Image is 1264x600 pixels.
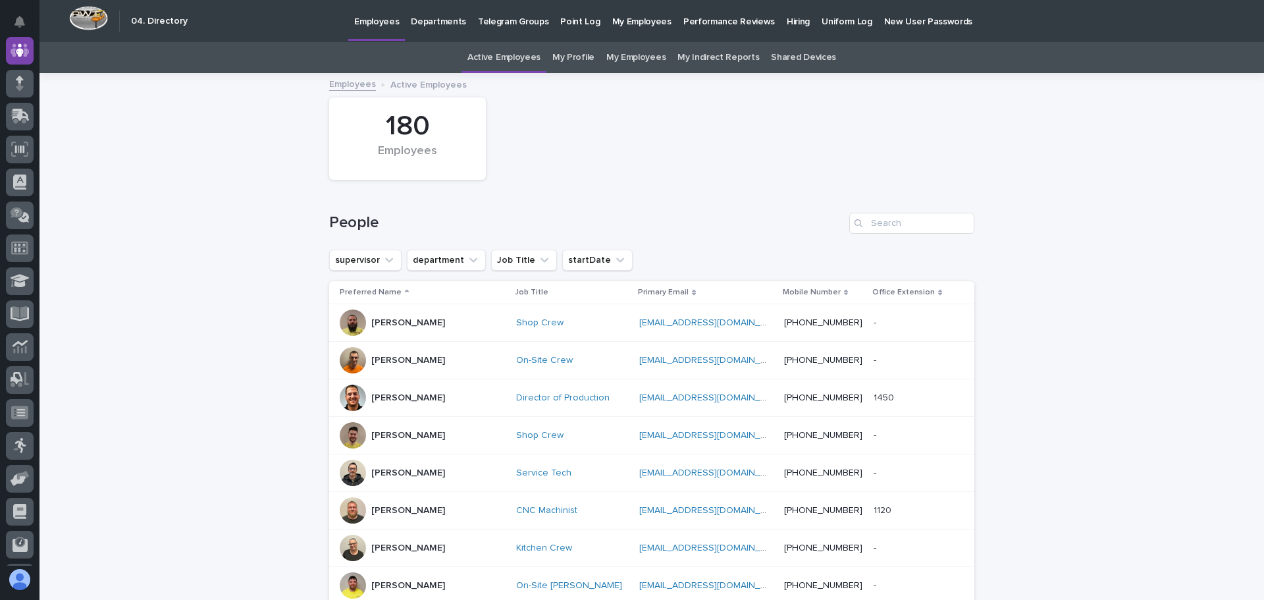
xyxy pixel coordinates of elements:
[371,468,445,479] p: [PERSON_NAME]
[784,543,862,553] a: [PHONE_NUMBER]
[784,468,862,477] a: [PHONE_NUMBER]
[874,427,879,441] p: -
[677,42,759,73] a: My Indirect Reports
[783,285,841,300] p: Mobile Number
[784,393,862,402] a: [PHONE_NUMBER]
[639,318,788,327] a: [EMAIL_ADDRESS][DOMAIN_NAME]
[552,42,594,73] a: My Profile
[329,342,974,379] tr: [PERSON_NAME]On-Site Crew [EMAIL_ADDRESS][DOMAIN_NAME] [PHONE_NUMBER]--
[639,356,788,365] a: [EMAIL_ADDRESS][DOMAIN_NAME]
[407,250,486,271] button: department
[371,355,445,366] p: [PERSON_NAME]
[516,543,572,554] a: Kitchen Crew
[606,42,666,73] a: My Employees
[329,379,974,417] tr: [PERSON_NAME]Director of Production [EMAIL_ADDRESS][DOMAIN_NAME] [PHONE_NUMBER]14501450
[371,317,445,329] p: [PERSON_NAME]
[874,578,879,591] p: -
[639,506,788,515] a: [EMAIL_ADDRESS][DOMAIN_NAME]
[352,110,463,143] div: 180
[352,144,463,172] div: Employees
[639,431,788,440] a: [EMAIL_ADDRESS][DOMAIN_NAME]
[6,8,34,36] button: Notifications
[516,355,573,366] a: On-Site Crew
[784,356,862,365] a: [PHONE_NUMBER]
[639,543,788,553] a: [EMAIL_ADDRESS][DOMAIN_NAME]
[639,393,788,402] a: [EMAIL_ADDRESS][DOMAIN_NAME]
[874,352,879,366] p: -
[874,503,894,516] p: 1120
[69,6,108,30] img: Workspace Logo
[467,42,540,73] a: Active Employees
[516,317,564,329] a: Shop Crew
[874,315,879,329] p: -
[638,285,689,300] p: Primary Email
[329,213,844,232] h1: People
[784,431,862,440] a: [PHONE_NUMBER]
[516,468,571,479] a: Service Tech
[371,430,445,441] p: [PERSON_NAME]
[16,16,34,37] div: Notifications
[872,285,935,300] p: Office Extension
[784,506,862,515] a: [PHONE_NUMBER]
[516,393,610,404] a: Director of Production
[639,581,788,590] a: [EMAIL_ADDRESS][DOMAIN_NAME]
[516,430,564,441] a: Shop Crew
[329,250,402,271] button: supervisor
[329,417,974,454] tr: [PERSON_NAME]Shop Crew [EMAIL_ADDRESS][DOMAIN_NAME] [PHONE_NUMBER]--
[516,580,622,591] a: On-Site [PERSON_NAME]
[371,505,445,516] p: [PERSON_NAME]
[371,543,445,554] p: [PERSON_NAME]
[329,454,974,492] tr: [PERSON_NAME]Service Tech [EMAIL_ADDRESS][DOMAIN_NAME] [PHONE_NUMBER]--
[329,530,974,567] tr: [PERSON_NAME]Kitchen Crew [EMAIL_ADDRESS][DOMAIN_NAME] [PHONE_NUMBER]--
[6,566,34,593] button: users-avatar
[849,213,974,234] input: Search
[340,285,402,300] p: Preferred Name
[491,250,557,271] button: Job Title
[874,390,897,404] p: 1450
[515,285,548,300] p: Job Title
[784,318,862,327] a: [PHONE_NUMBER]
[329,492,974,530] tr: [PERSON_NAME]CNC Machinist [EMAIL_ADDRESS][DOMAIN_NAME] [PHONE_NUMBER]11201120
[371,393,445,404] p: [PERSON_NAME]
[516,505,577,516] a: CNC Machinist
[371,580,445,591] p: [PERSON_NAME]
[874,465,879,479] p: -
[784,581,862,590] a: [PHONE_NUMBER]
[874,540,879,554] p: -
[131,16,188,27] h2: 04. Directory
[329,76,376,91] a: Employees
[329,304,974,342] tr: [PERSON_NAME]Shop Crew [EMAIL_ADDRESS][DOMAIN_NAME] [PHONE_NUMBER]--
[562,250,633,271] button: startDate
[390,76,467,91] p: Active Employees
[771,42,836,73] a: Shared Devices
[639,468,788,477] a: [EMAIL_ADDRESS][DOMAIN_NAME]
